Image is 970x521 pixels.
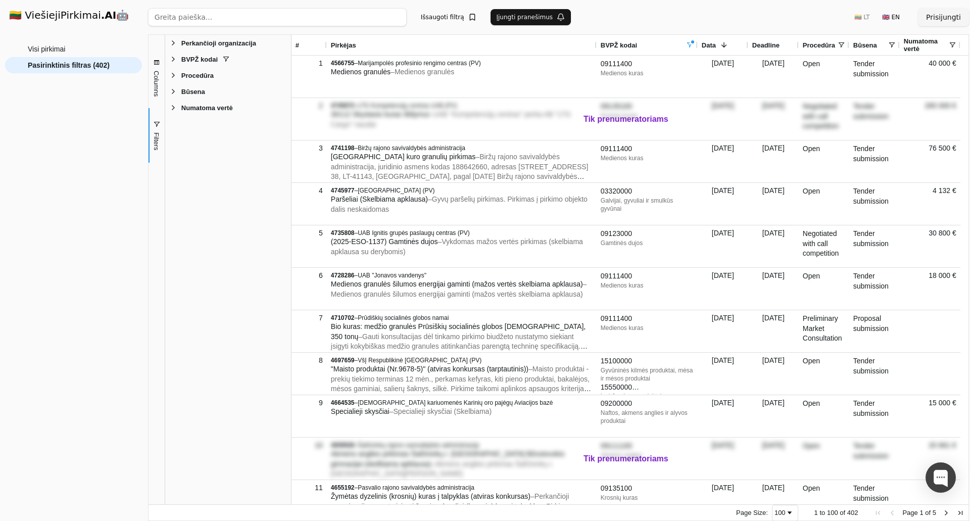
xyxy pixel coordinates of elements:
div: Next Page [942,509,950,517]
span: Columns [153,71,160,97]
div: – [331,186,593,195]
span: – Medienos granulės šilumos energijai gaminti (mažos vertės skelbiama apklausa) [331,280,587,298]
div: Medienos kuras [601,324,694,332]
span: (2025-ESO-1137) Gamtinės dujos [331,238,438,246]
span: 1 [814,509,818,516]
div: 15 000 € [900,395,960,437]
span: – Medienos granulės [391,68,454,76]
div: 1 [296,56,323,71]
div: – [331,271,593,279]
span: Biržų rajono savivaldybės administracija [358,145,465,152]
div: Proposal submission [849,310,900,352]
div: 09123000 [601,229,694,239]
span: BVPŽ kodai [181,56,218,63]
div: [DATE] [748,353,799,395]
span: 1 [919,509,923,516]
span: 5 [933,509,936,516]
span: 4728286 [331,272,355,279]
div: [DATE] [748,225,799,267]
div: 8 [296,353,323,368]
div: Medienos kuras [601,281,694,290]
span: Būsena [853,41,877,49]
div: 15600000 [601,392,694,402]
span: Šalčininkų rajono savivaldybės administracija [358,442,479,449]
span: Medienos granulės šilumos energijai gaminti (mažos vertės skelbiama apklausa) [331,280,583,288]
span: "Maisto produktai (Nr.9678-5)" (atviras konkursas (tarptautinis)) [331,365,528,373]
div: Open [799,56,849,98]
div: Previous Page [888,509,896,517]
span: UAB Ignitis grupės paslaugų centras (PV) [358,229,469,236]
div: 09111100 [601,441,694,451]
div: – [331,484,593,492]
div: 5 [296,226,323,241]
div: [DATE] [698,310,748,352]
div: [DATE] [698,56,748,98]
div: Open [799,438,849,480]
div: Tender submission [849,353,900,395]
span: of [840,509,845,516]
div: 09135100 [601,102,694,112]
span: Page [902,509,917,516]
div: 2 [296,99,323,113]
div: – [331,59,593,67]
span: 4741198 [331,145,355,152]
div: Naftos, akmens anglies ir alyvos produktai [601,409,694,425]
div: Akmens anglys [601,451,694,459]
span: [GEOGRAPHIC_DATA] kuro granulių pirkimas [331,153,476,161]
div: [DATE] [698,225,748,267]
span: Akmens anglies pirkimas Šalčininkų r. [GEOGRAPHIC_DATA] Bžostovskio gimnazijai (skelbiama apklausa) [331,450,564,468]
span: to [819,509,825,516]
div: Preliminary Market Consultation [799,310,849,352]
div: 40 000 € [900,56,960,98]
div: – [331,144,593,152]
div: Tender submission [849,140,900,182]
span: [GEOGRAPHIC_DATA] (PV) [358,187,434,194]
div: Open [799,353,849,395]
div: 15550000 [601,383,694,393]
span: Perkančioji organizacija [181,39,256,47]
div: 20 661 € [900,438,960,480]
div: [DATE] [748,395,799,437]
div: – [331,314,593,322]
div: [DATE] [698,353,748,395]
button: 🇬🇧 EN [876,9,906,25]
span: LTG Kompetencijų centras UAB (PV) [358,102,457,109]
span: 30112 Skystasis kuras šildymui [331,110,429,118]
span: Filters [153,132,160,150]
span: – Gauti konsultacijas dėl tinkamo pirkimo biudžeto nustatymo siekiant įsigyti kokybiškas medžio g... [331,333,588,420]
div: Krosnių kuras [601,494,694,502]
div: [DATE] [748,183,799,225]
div: [DATE] [698,395,748,437]
span: Marijampolės profesinio rengimo centras (PV) [358,60,480,67]
div: [DATE] [698,98,748,140]
span: Procedūra [803,41,835,49]
div: 09111400 [601,314,694,324]
div: 09111400 [601,144,694,154]
span: – Specialieji skysčiai (Skelbiama) [390,407,492,415]
span: Specialieji skysčiai [331,407,390,415]
div: Medienos kuras [601,69,694,77]
div: 30 800 € [900,225,960,267]
div: Negotiated with call competition [799,98,849,140]
div: 09111400 [601,271,694,281]
span: Žymėtas dyzelinis (krosnių) kuras į talpyklas (atviras konkursas) [331,492,530,500]
div: 76 500 € [900,140,960,182]
div: 15100000 [601,356,694,366]
span: Visi pirkimai [28,41,65,57]
span: 4745977 [331,187,355,194]
span: Deadline [752,41,780,49]
div: [DATE] [748,310,799,352]
span: 4697659 [331,357,355,364]
div: Open [799,268,849,310]
span: 402 [847,509,858,516]
div: 09135100 [601,484,694,494]
div: – [331,102,593,110]
div: [DATE] [748,140,799,182]
span: Pasirinktinis filtras (402) [28,58,110,73]
span: – UAB "Kompetencijų centras" perka AB "LTG Cargo" naudai [331,110,571,128]
span: Numatoma vertė [181,104,233,112]
span: 4659928 [331,442,355,449]
div: 09111400 [601,59,694,69]
div: 4 [296,183,323,198]
div: 11 [296,481,323,495]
